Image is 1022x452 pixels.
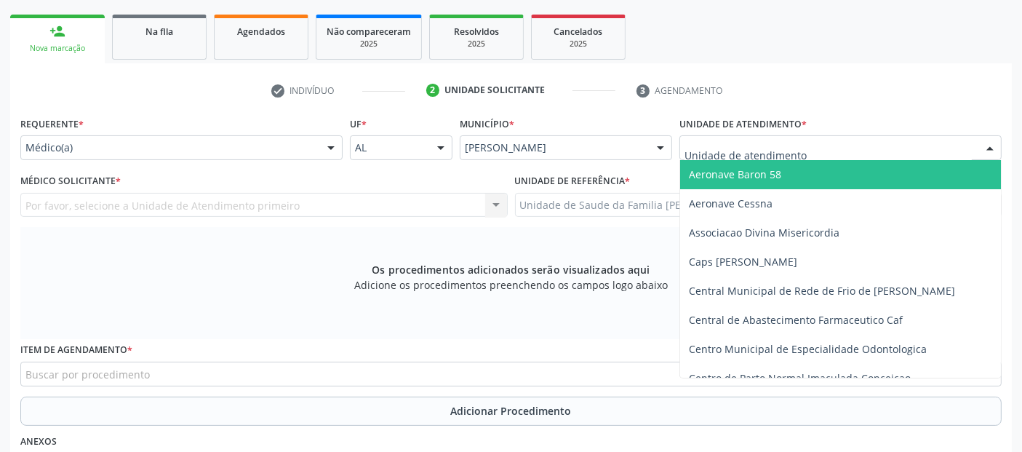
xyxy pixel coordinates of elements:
span: Cancelados [554,25,603,38]
span: Adicione os procedimentos preenchendo os campos logo abaixo [354,277,668,293]
input: Unidade de atendimento [684,140,972,170]
label: Médico Solicitante [20,170,121,193]
span: Na fila [145,25,173,38]
span: Os procedimentos adicionados serão visualizados aqui [372,262,650,277]
div: 2 [426,84,439,97]
span: Não compareceram [327,25,411,38]
div: Unidade solicitante [444,84,545,97]
span: Centro de Parto Normal Imaculada Conceicao [689,371,911,385]
span: Aeronave Baron 58 [689,167,781,181]
label: Unidade de referência [515,170,631,193]
div: person_add [49,23,65,39]
label: Unidade de atendimento [679,113,807,135]
label: Requerente [20,113,84,135]
span: Associacao Divina Misericordia [689,226,839,239]
div: 2025 [440,39,513,49]
span: Centro Municipal de Especialidade Odontologica [689,342,927,356]
label: UF [350,113,367,135]
span: Caps [PERSON_NAME] [689,255,797,269]
span: Adicionar Procedimento [451,403,572,419]
span: Médico(a) [25,140,313,155]
div: 2025 [542,39,615,49]
span: Central de Abastecimento Farmaceutico Caf [689,313,903,327]
span: Buscar por procedimento [25,367,150,382]
span: AL [355,140,423,155]
button: Adicionar Procedimento [20,397,1002,426]
label: Município [460,113,514,135]
span: Agendados [237,25,285,38]
span: Resolvidos [454,25,499,38]
span: Central Municipal de Rede de Frio de [PERSON_NAME] [689,284,955,298]
div: 2025 [327,39,411,49]
span: Aeronave Cessna [689,197,773,210]
label: Item de agendamento [20,339,132,362]
span: [PERSON_NAME] [465,140,642,155]
div: Nova marcação [20,43,95,54]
